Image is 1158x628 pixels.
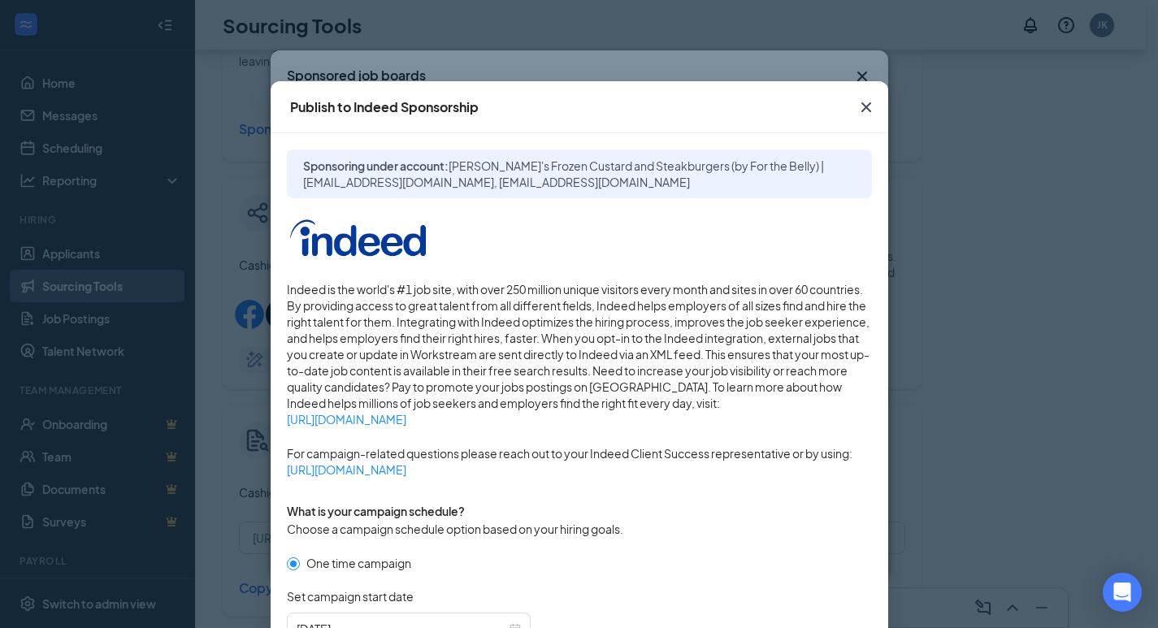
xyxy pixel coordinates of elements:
[287,411,872,427] a: [URL][DOMAIN_NAME]
[300,554,418,572] span: One time campaign
[844,81,888,133] button: Close
[287,522,623,536] span: Choose a campaign schedule option based on your hiring goals.
[287,504,465,518] span: What is your campaign schedule?
[290,98,479,116] div: Publish to Indeed Sponsorship
[1103,573,1142,612] div: Open Intercom Messenger
[857,97,876,117] svg: Cross
[287,281,872,427] span: Indeed is the world's #1 job site, with over 250 million unique visitors every month and sites in...
[303,158,824,189] span: [PERSON_NAME]'s Frozen Custard and Steakburgers (by For the Belly) | [EMAIL_ADDRESS][DOMAIN_NAME]...
[287,445,872,478] span: For campaign-related questions please reach out to your Indeed Client Success representative or b...
[287,461,872,478] a: [URL][DOMAIN_NAME]
[287,588,414,604] span: Set campaign start date
[303,158,856,190] span: Sponsoring under account:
